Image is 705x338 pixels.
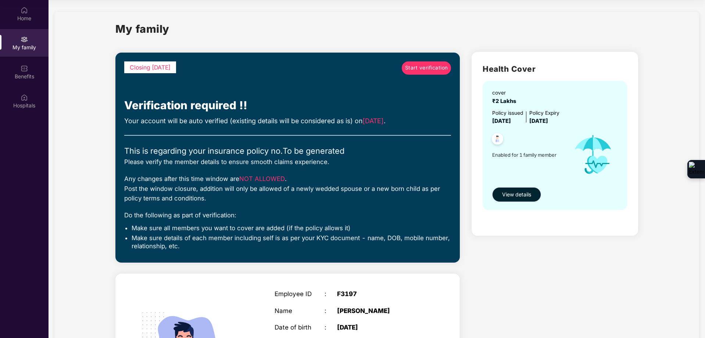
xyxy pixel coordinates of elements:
[492,109,523,117] div: Policy issued
[124,174,451,203] div: Any changes after this time window are . Post the window closure, addition will only be allowed o...
[492,118,511,124] span: [DATE]
[492,98,519,104] span: ₹2 Lakhs
[529,109,559,117] div: Policy Expiry
[492,151,566,159] span: Enabled for 1 family member
[132,224,451,232] li: Make sure all members you want to cover are added (if the policy allows it)
[21,7,28,14] img: svg+xml;base64,PHN2ZyBpZD0iSG9tZSIgeG1sbnM9Imh0dHA6Ly93d3cudzMub3JnLzIwMDAvc3ZnIiB3aWR0aD0iMjAiIG...
[124,116,451,126] div: Your account will be auto verified (existing details will be considered as is) on .
[337,290,425,298] div: F3197
[275,324,325,331] div: Date of birth
[483,63,627,75] h2: Health Cover
[405,64,448,72] span: Start verification
[124,157,451,167] div: Please verify the member details to ensure smooth claims experience.
[502,191,531,199] span: View details
[239,175,285,182] span: NOT ALLOWED
[275,307,325,314] div: Name
[325,324,337,331] div: :
[325,307,337,314] div: :
[689,162,704,177] img: Extension Icon
[325,290,337,298] div: :
[21,65,28,72] img: svg+xml;base64,PHN2ZyBpZD0iQmVuZWZpdHMiIHhtbG5zPSJodHRwOi8vd3d3LnczLm9yZy8yMDAwL3N2ZyIgd2lkdGg9Ij...
[130,64,171,71] span: Closing [DATE]
[337,324,425,331] div: [DATE]
[337,307,425,314] div: [PERSON_NAME]
[362,117,384,125] span: [DATE]
[275,290,325,298] div: Employee ID
[124,210,451,220] div: Do the following as part of verification:
[124,97,451,114] div: Verification required !!
[21,36,28,43] img: svg+xml;base64,PHN2ZyB3aWR0aD0iMjAiIGhlaWdodD0iMjAiIHZpZXdCb3g9IjAgMCAyMCAyMCIgZmlsbD0ibm9uZSIgeG...
[492,187,541,202] button: View details
[115,21,169,37] h1: My family
[21,94,28,101] img: svg+xml;base64,PHN2ZyBpZD0iSG9zcGl0YWxzIiB4bWxucz0iaHR0cDovL3d3dy53My5vcmcvMjAwMC9zdmciIHdpZHRoPS...
[402,61,451,75] a: Start verification
[529,118,548,124] span: [DATE]
[492,89,519,97] div: cover
[489,131,507,149] img: svg+xml;base64,PHN2ZyB4bWxucz0iaHR0cDovL3d3dy53My5vcmcvMjAwMC9zdmciIHdpZHRoPSI0OC45NDMiIGhlaWdodD...
[132,234,451,250] li: Make sure details of each member including self is as per your KYC document - name, DOB, mobile n...
[566,126,620,184] img: icon
[124,145,451,157] div: This is regarding your insurance policy no. To be generated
